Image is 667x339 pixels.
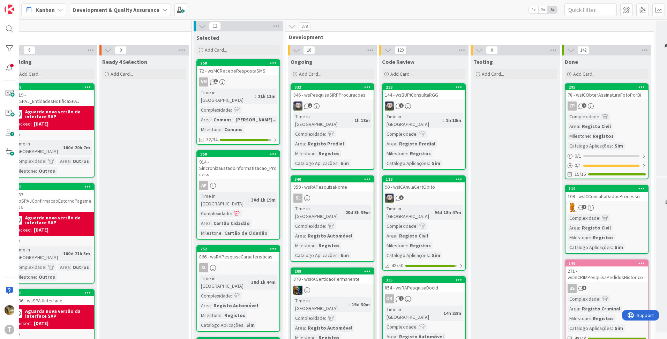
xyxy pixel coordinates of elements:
[199,311,222,319] div: Milestone
[199,181,208,190] div: AP
[568,142,612,150] div: Catalogo Aplicações
[25,215,92,225] b: Aguarda nova versão da interface SAP
[255,92,256,100] span: :
[338,251,339,259] span: :
[197,181,279,190] div: AP
[565,186,648,201] div: 119109 - wsICConsultaDadosProcesso
[352,116,353,124] span: :
[12,184,94,190] div: 365
[565,83,649,179] a: 29578 - wsICObterAssinaturaFotoPorBiCPComplexidade:Area:Registo CivilMilestone:RegistosCatalogo A...
[200,247,279,251] div: 252
[565,186,648,192] div: 119
[407,242,408,249] span: :
[383,294,465,303] div: GN
[613,324,625,332] div: Sim
[243,321,245,329] span: :
[397,232,430,240] div: Registo Civil
[325,314,326,322] span: :
[353,116,372,124] div: 1h 18m
[25,309,92,318] b: Aguarda nova versão da interface SAP
[199,263,208,272] div: SL
[15,85,94,90] div: 369
[293,314,325,322] div: Complexidade
[71,157,91,165] div: Outros
[565,90,648,99] div: 78 - wsICObterAssinaturaFotoPorBi
[568,224,579,232] div: Area
[564,3,617,16] input: Quick Filter...
[249,278,277,286] div: 30d 1h 44m
[612,243,613,251] span: :
[565,260,648,266] div: 146
[305,324,306,332] span: :
[575,171,586,178] span: 15/15
[612,142,613,150] span: :
[293,159,338,167] div: Catalogo Aplicações
[390,71,413,77] span: Add Card...
[199,219,211,227] div: Area
[569,85,648,90] div: 295
[199,106,231,114] div: Complexidade
[385,323,417,331] div: Complexidade
[197,246,279,261] div: 252866 - wsRAPesquisaCaracteristicas
[34,320,48,327] div: [DATE]
[306,140,346,148] div: Registo Predial
[5,5,14,14] img: Visit kanbanzone.com
[14,263,45,271] div: Complexidade
[582,103,586,108] span: 7
[565,152,648,160] div: 0/1
[73,6,159,13] b: Development & Quality Assurance
[580,122,613,130] div: Registo Civil
[383,176,465,191] div: 11390 - wsICAnulaCertObito
[349,301,350,308] span: :
[15,184,94,189] div: 365
[212,116,278,123] div: Comuns - [PERSON_NAME]...
[579,305,580,312] span: :
[294,269,374,274] div: 209
[14,167,36,175] div: Milestone
[291,194,374,203] div: SL
[386,85,465,90] div: 233
[383,84,465,90] div: 233
[569,261,648,266] div: 146
[70,157,71,165] span: :
[568,101,577,111] div: CP
[199,116,211,123] div: Area
[293,222,325,230] div: Complexidade
[197,60,279,66] div: 258
[291,101,374,111] div: LS
[385,150,407,157] div: Milestone
[565,84,648,99] div: 29578 - wsICObterAssinaturaFotoPorBi
[383,182,465,191] div: 90 - wsICAnulaCertObito
[568,234,590,241] div: Milestone
[565,284,648,293] div: BS
[305,140,306,148] span: :
[568,243,612,251] div: Catalogo Aplicações
[34,226,48,234] div: [DATE]
[197,66,279,75] div: 72 - wsMCRecebeRespostaSMS
[25,109,92,119] b: Aguarda nova versão da interface SAP
[385,101,394,111] img: LS
[568,132,590,140] div: Milestone
[573,71,595,77] span: Add Card...
[196,245,280,332] a: 252866 - wsRAPesquisaCaracteristicasSLTime in [GEOGRAPHIC_DATA]:30d 1h 44mComplexidade:Area:Regis...
[231,106,232,114] span: :
[19,71,42,77] span: Add Card...
[211,302,212,309] span: :
[294,85,374,90] div: 332
[11,183,95,284] a: 3651137 - sapSPAJConfirmacaoEstornoPagamentosAguarda nova versão da interface SAPBlocked:[DATE]Ti...
[222,229,223,237] span: :
[293,232,305,240] div: Area
[565,192,648,201] div: 109 - wsICConsultaDadosProcesso
[316,242,317,249] span: :
[443,116,444,124] span: :
[293,242,316,249] div: Milestone
[199,321,243,329] div: Catalogo Aplicações
[293,194,302,203] div: SL
[71,263,91,271] div: Outros
[582,286,586,290] span: 3
[60,144,61,151] span: :
[293,150,316,157] div: Milestone
[256,92,277,100] div: 21h 11m
[15,291,94,295] div: 390
[385,232,396,240] div: Area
